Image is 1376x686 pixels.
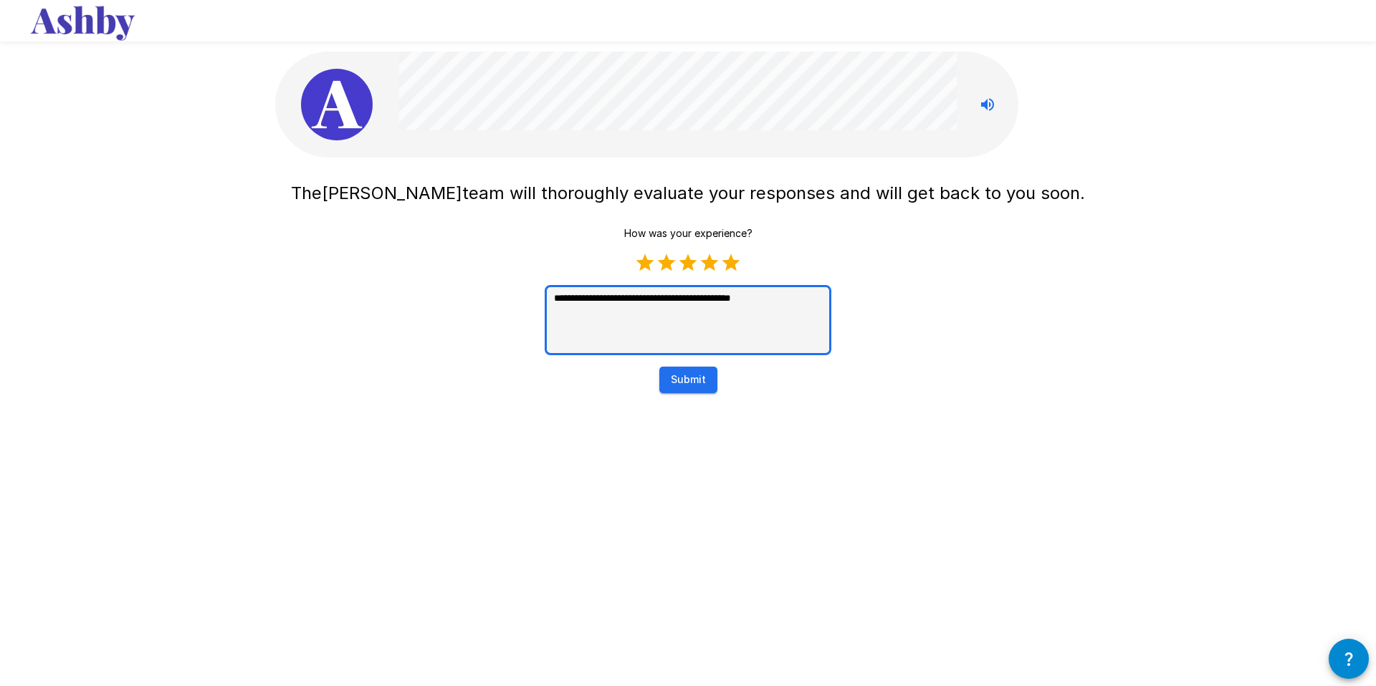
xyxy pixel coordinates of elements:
p: How was your experience? [624,226,752,241]
img: ashby_avatar.jpeg [301,69,373,140]
span: The [291,183,322,203]
span: [PERSON_NAME] [322,183,462,203]
button: Submit [659,367,717,393]
button: Stop reading questions aloud [973,90,1002,119]
span: team will thoroughly evaluate your responses and will get back to you soon. [462,183,1085,203]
